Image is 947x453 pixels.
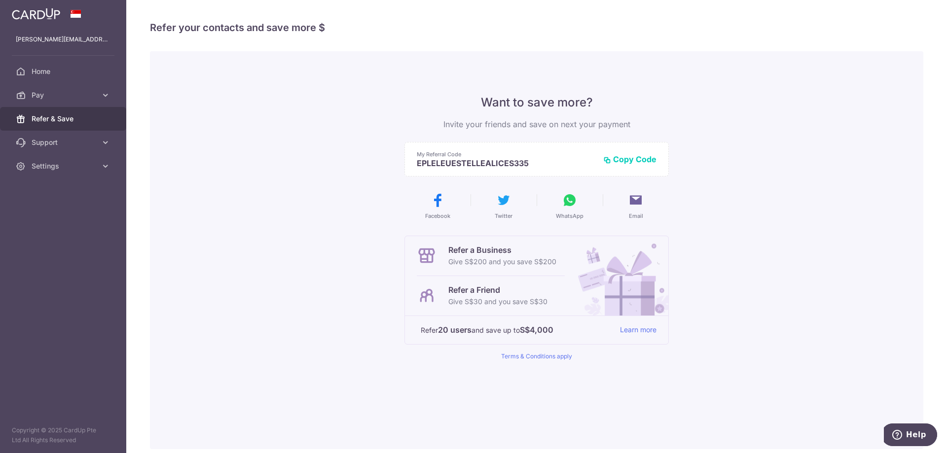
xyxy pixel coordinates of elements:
img: Refer [569,236,668,315]
span: Home [32,67,97,76]
span: Help [22,7,42,16]
button: Twitter [474,192,533,220]
button: Copy Code [603,154,656,164]
span: Email [629,212,643,220]
button: WhatsApp [541,192,599,220]
span: WhatsApp [556,212,583,220]
img: CardUp [12,8,60,20]
p: My Referral Code [417,150,595,158]
p: Invite your friends and save on next your payment [404,118,669,130]
a: Terms & Conditions apply [501,352,572,360]
a: Learn more [620,324,656,336]
h4: Refer your contacts and save more $ [150,20,923,35]
p: [PERSON_NAME][EMAIL_ADDRESS][DOMAIN_NAME] [16,35,110,44]
span: Pay [32,90,97,100]
p: EPLELEUESTELLEALICES335 [417,158,595,168]
p: Want to save more? [404,95,669,110]
span: Facebook [425,212,450,220]
p: Refer a Business [448,244,556,256]
button: Facebook [408,192,467,220]
p: Give S$200 and you save S$200 [448,256,556,268]
p: Refer and save up to [421,324,612,336]
span: Settings [32,161,97,171]
span: Support [32,138,97,147]
span: Refer & Save [32,114,97,124]
strong: 20 users [438,324,472,336]
p: Refer a Friend [448,284,547,296]
span: Twitter [495,212,512,220]
button: Email [607,192,665,220]
iframe: Opens a widget where you can find more information [884,423,937,448]
strong: S$4,000 [520,324,553,336]
p: Give S$30 and you save S$30 [448,296,547,308]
